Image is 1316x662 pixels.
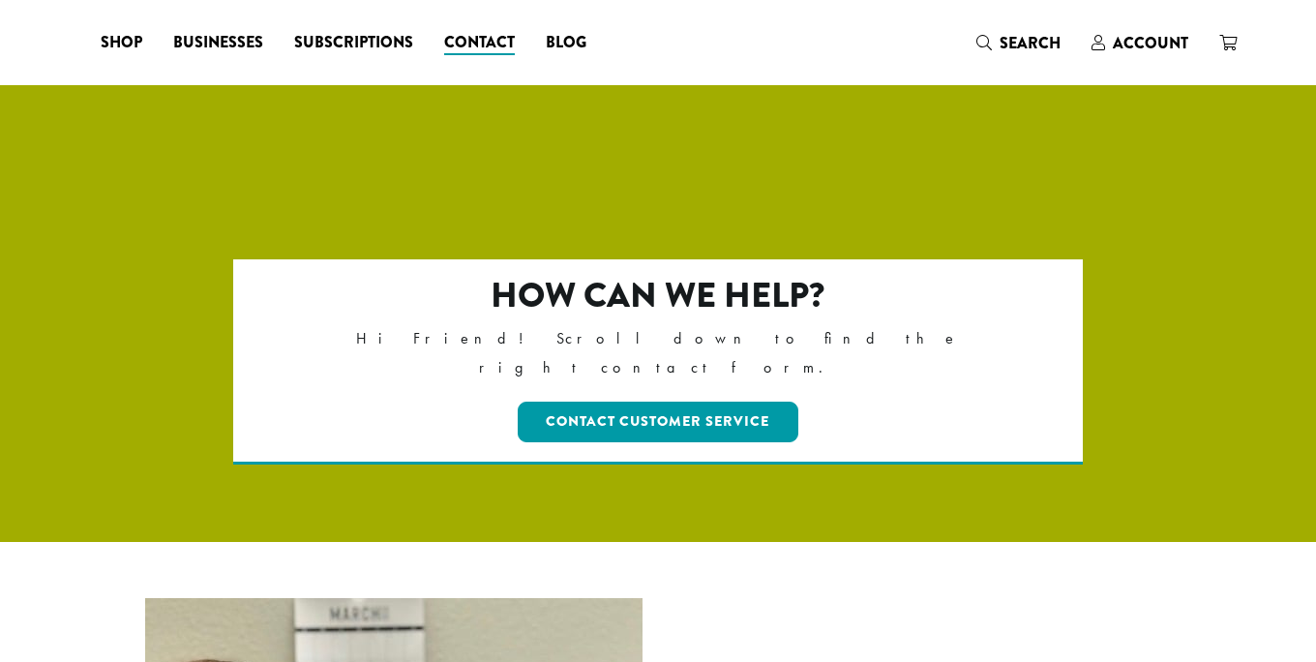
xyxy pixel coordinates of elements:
[1113,32,1188,54] span: Account
[101,31,142,55] span: Shop
[429,27,530,58] a: Contact
[317,324,1000,382] p: Hi Friend! Scroll down to find the right contact form.
[317,275,1000,316] h2: How can we help?
[546,31,586,55] span: Blog
[444,31,515,55] span: Contact
[530,27,602,58] a: Blog
[1076,27,1204,59] a: Account
[961,27,1076,59] a: Search
[173,31,263,55] span: Businesses
[158,27,279,58] a: Businesses
[518,402,799,442] a: Contact Customer Service
[294,31,413,55] span: Subscriptions
[279,27,429,58] a: Subscriptions
[1000,32,1061,54] span: Search
[85,27,158,58] a: Shop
